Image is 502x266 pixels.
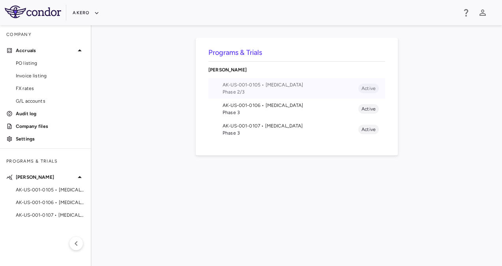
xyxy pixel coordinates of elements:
[223,81,358,88] span: AK-US-001-0105 • [MEDICAL_DATA]
[358,85,379,92] span: Active
[16,97,84,105] span: G/L accounts
[208,119,385,140] li: AK-US-001-0107 • [MEDICAL_DATA]Phase 3Active
[16,110,84,117] p: Audit log
[223,109,358,116] span: Phase 3
[16,212,84,219] span: AK-US-001-0107 • [MEDICAL_DATA]
[208,99,385,119] li: AK-US-001-0106 • [MEDICAL_DATA]Phase 3Active
[16,123,84,130] p: Company files
[16,72,84,79] span: Invoice listing
[16,186,84,193] span: AK-US-001-0105 • [MEDICAL_DATA]
[223,129,358,137] span: Phase 3
[16,85,84,92] span: FX rates
[16,47,75,54] p: Accruals
[73,7,99,19] button: Akero
[16,135,84,142] p: Settings
[5,6,61,18] img: logo-full-BYUhSk78.svg
[223,102,358,109] span: AK-US-001-0106 • [MEDICAL_DATA]
[16,199,84,206] span: AK-US-001-0106 • [MEDICAL_DATA]
[208,66,385,73] p: [PERSON_NAME]
[223,122,358,129] span: AK-US-001-0107 • [MEDICAL_DATA]
[208,78,385,99] li: AK-US-001-0105 • [MEDICAL_DATA]Phase 2/3Active
[208,62,385,78] div: [PERSON_NAME]
[358,126,379,133] span: Active
[358,105,379,112] span: Active
[223,88,358,96] span: Phase 2/3
[16,174,75,181] p: [PERSON_NAME]
[16,60,84,67] span: PO listing
[208,47,385,58] h6: Programs & Trials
